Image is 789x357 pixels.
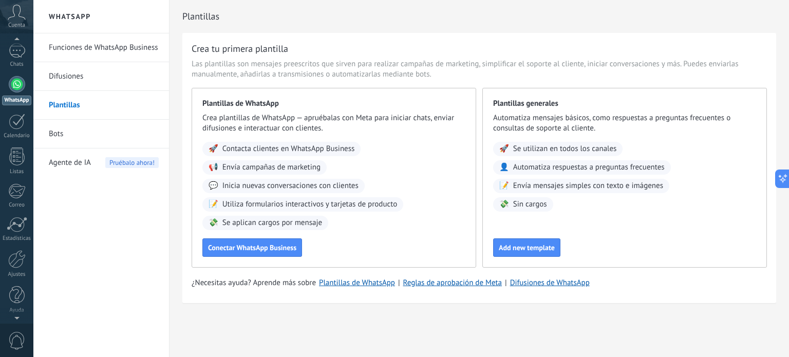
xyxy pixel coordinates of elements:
span: Las plantillas son mensajes preescritos que sirven para realizar campañas de marketing, simplific... [192,59,767,80]
span: 🚀 [209,144,218,154]
a: Plantillas de WhatsApp [319,278,395,288]
span: Pruébalo ahora! [105,157,159,168]
span: Inicia nuevas conversaciones con clientes [222,181,359,191]
span: 📝 [209,199,218,210]
li: Difusiones [33,62,169,91]
span: 💸 [499,199,509,210]
span: Agente de IA [49,148,91,177]
div: Calendario [2,133,32,139]
h3: Crea tu primera plantilla [192,42,288,55]
span: Se utilizan en todos los canales [513,144,617,154]
span: Envía mensajes simples con texto e imágenes [513,181,663,191]
span: 👤 [499,162,509,173]
div: Ayuda [2,307,32,314]
li: Plantillas [33,91,169,120]
li: Funciones de WhatsApp Business [33,33,169,62]
div: Chats [2,61,32,68]
a: Difusiones [49,62,159,91]
span: Conectar WhatsApp Business [208,244,296,251]
button: Add new template [493,238,560,257]
span: Plantillas de WhatsApp [202,99,465,109]
span: Sin cargos [513,199,547,210]
div: Listas [2,168,32,175]
span: 📝 [499,181,509,191]
span: Envía campañas de marketing [222,162,321,173]
button: Conectar WhatsApp Business [202,238,302,257]
span: Se aplican cargos por mensaje [222,218,322,228]
div: Estadísticas [2,235,32,242]
span: Contacta clientes en WhatsApp Business [222,144,355,154]
span: Cuenta [8,22,25,29]
span: Plantillas generales [493,99,756,109]
a: Funciones de WhatsApp Business [49,33,159,62]
a: Difusiones de WhatsApp [510,278,590,288]
span: 🚀 [499,144,509,154]
div: | | [192,278,767,288]
a: Bots [49,120,159,148]
span: ¿Necesitas ayuda? Aprende más sobre [192,278,316,288]
span: 📢 [209,162,218,173]
li: Agente de IA [33,148,169,177]
a: Plantillas [49,91,159,120]
a: Agente de IAPruébalo ahora! [49,148,159,177]
span: Utiliza formularios interactivos y tarjetas de producto [222,199,398,210]
span: Add new template [499,244,555,251]
div: Ajustes [2,271,32,278]
a: Reglas de aprobación de Meta [403,278,502,288]
li: Bots [33,120,169,148]
span: Crea plantillas de WhatsApp — apruébalas con Meta para iniciar chats, enviar difusiones e interac... [202,113,465,134]
span: 💸 [209,218,218,228]
span: 💬 [209,181,218,191]
span: Automatiza respuestas a preguntas frecuentes [513,162,665,173]
div: WhatsApp [2,96,31,105]
span: Automatiza mensajes básicos, como respuestas a preguntas frecuentes o consultas de soporte al cli... [493,113,756,134]
div: Correo [2,202,32,209]
h2: Plantillas [182,6,776,27]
